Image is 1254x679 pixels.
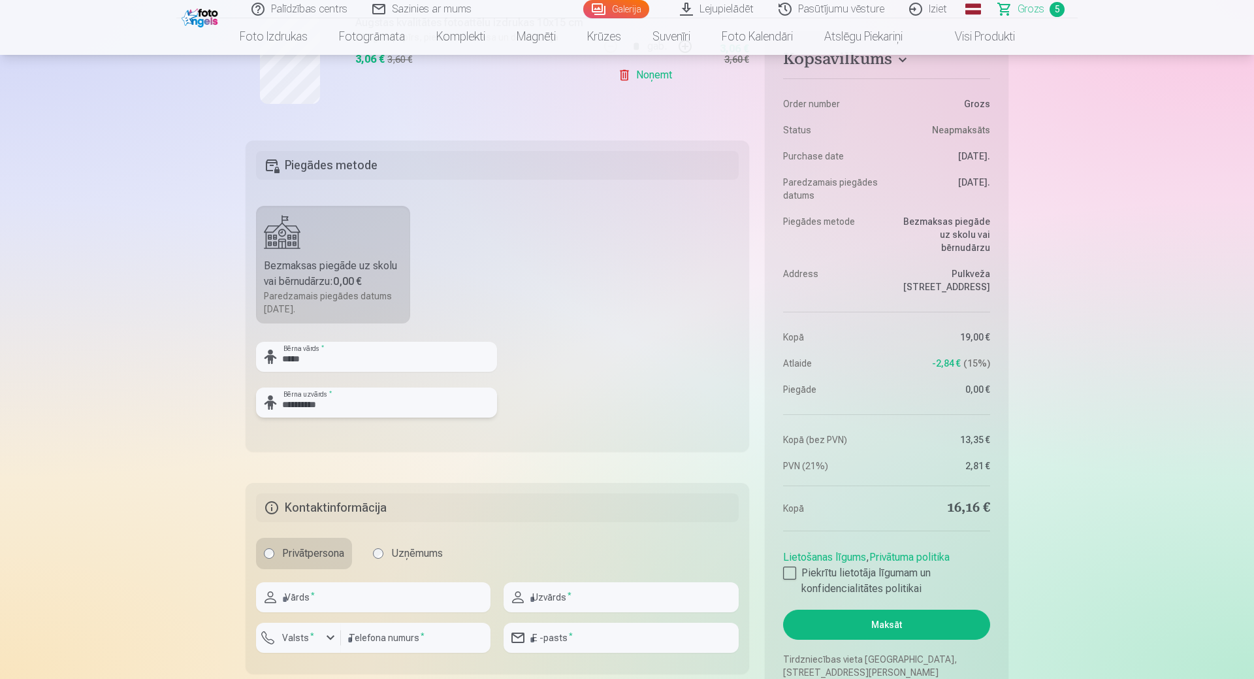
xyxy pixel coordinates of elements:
[373,548,383,559] input: Uzņēmums
[783,176,880,202] dt: Paredzamais piegādes datums
[256,538,352,569] label: Privātpersona
[706,18,809,55] a: Foto kalendāri
[893,215,990,254] dd: Bezmaksas piegāde uz skolu vai bērnudārzu
[893,499,990,518] dd: 16,16 €
[637,18,706,55] a: Suvenīri
[893,383,990,396] dd: 0,00 €
[783,459,880,472] dt: PVN (21%)
[783,565,990,597] label: Piekrītu lietotāja līgumam un konfidencialitātes politikai
[618,62,677,88] a: Noņemt
[421,18,501,55] a: Komplekti
[783,267,880,293] dt: Address
[264,290,402,316] div: Paredzamais piegādes datums [DATE].
[387,53,412,66] div: 3,60 €
[783,499,880,518] dt: Kopā
[893,267,990,293] dd: Pulkveža [STREET_ADDRESS]
[783,150,880,163] dt: Purchase date
[256,623,341,653] button: Valsts*
[256,151,739,180] h5: Piegādes metode
[783,50,990,73] button: Kopsavilkums
[783,357,880,370] dt: Atlaide
[783,610,990,640] button: Maksāt
[224,18,323,55] a: Foto izdrukas
[1018,1,1044,17] span: Grozs
[182,5,221,27] img: /fa1
[893,331,990,344] dd: 19,00 €
[893,459,990,472] dd: 2,81 €
[783,331,880,344] dt: Kopā
[571,18,637,55] a: Krūzes
[256,493,739,522] h5: Kontaktinformācija
[277,631,319,644] label: Valsts
[355,52,385,67] div: 3,06 €
[893,97,990,110] dd: Grozs
[333,275,362,288] b: 0,00 €
[1050,2,1065,17] span: 5
[893,433,990,446] dd: 13,35 €
[932,124,990,137] span: Neapmaksāts
[783,124,880,137] dt: Status
[724,53,749,66] div: 3,60 €
[783,97,880,110] dt: Order number
[323,18,421,55] a: Fotogrāmata
[264,548,274,559] input: Privātpersona
[264,258,402,290] div: Bezmaksas piegāde uz skolu vai bērnudārzu :
[365,538,451,569] label: Uzņēmums
[783,544,990,597] div: ,
[783,551,866,563] a: Lietošanas līgums
[501,18,571,55] a: Magnēti
[893,176,990,202] dd: [DATE].
[893,150,990,163] dd: [DATE].
[783,383,880,396] dt: Piegāde
[783,653,990,679] p: Tirdzniecības vieta [GEOGRAPHIC_DATA], [STREET_ADDRESS][PERSON_NAME]
[963,357,990,370] span: 15 %
[783,433,880,446] dt: Kopā (bez PVN)
[918,18,1031,55] a: Visi produkti
[809,18,918,55] a: Atslēgu piekariņi
[932,357,961,370] span: -2,84 €
[869,551,950,563] a: Privātuma politika
[783,215,880,254] dt: Piegādes metode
